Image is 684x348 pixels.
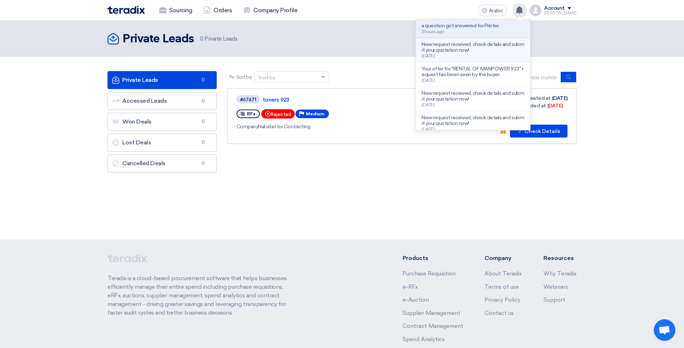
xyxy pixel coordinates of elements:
button: Arabic [478,5,507,16]
font: Company [485,255,511,261]
font: Resources [543,255,574,261]
button: Check Details [510,125,568,138]
font: Arabic [489,8,503,14]
a: Contact us [485,310,514,316]
font: New request received, check details and submit your quotation now! [422,41,524,53]
font: Company [237,124,258,130]
font: 0 [202,77,205,83]
font: Sourcing [169,7,192,14]
a: Accessed Leads0 [107,92,217,110]
a: e-Auction [403,297,429,303]
font: [DATE] [552,95,568,101]
font: 0 [202,140,205,145]
a: Sourcing [153,3,198,18]
font: Sort by [258,75,275,81]
font: 0 [200,36,203,42]
font: 0 [202,161,205,166]
font: a question got answered for Printer [422,23,499,29]
a: Terms of use [485,284,519,290]
font: 0 [202,98,205,103]
a: Private Leads0 [107,71,217,89]
a: toners 923 [263,97,442,103]
font: Accessed Leads [122,97,167,104]
font: Teradix is ​​a cloud-based procurement software that helps businesses efficiently manage their en... [107,275,287,316]
div: Open chat [654,319,675,341]
font: toners 923 [263,97,289,103]
font: [DATE] [422,102,435,107]
a: Cancelled Deals0 [107,154,217,172]
font: Check Details [524,128,560,134]
font: 2 hours ago [422,29,444,34]
font: Your offer for "RENTAL OF MANPOWER 923" request has been seen by the buyer [422,66,523,78]
font: Orders [214,7,232,14]
font: [DATE] [422,54,435,59]
font: RFx [247,111,256,116]
a: Webinars [543,284,568,290]
font: Sort by [236,74,252,80]
font: Company Profile [253,7,297,14]
font: Private Leads [122,76,158,83]
font: [DATE] [422,127,435,132]
font: #67671 [240,97,256,102]
font: Private Leads [123,33,194,45]
font: [DATE] [547,103,563,109]
font: Lost Deals [122,139,151,146]
a: Won Deals0 [107,113,217,131]
a: Purchase Requisition [403,270,456,277]
a: Contract Management [403,323,463,329]
font: [PERSON_NAME] [544,11,577,15]
img: Teradix logo [107,6,145,14]
a: Lost Deals0 [107,134,217,152]
font: Medium [306,111,325,116]
font: Nabatat for Contracting [258,124,310,130]
font: [DATE] [422,78,435,83]
a: Support [543,297,565,303]
font: 0 [202,119,205,124]
font: Products [403,255,428,261]
img: profile_test.png [530,5,541,16]
font: Cancelled Deals [122,160,166,167]
font: Created at [524,95,551,101]
a: e-RFx [403,284,418,290]
a: About Teradix [485,270,522,277]
a: Why Teradix [543,270,577,277]
font: Private Leads [205,36,237,42]
font: Account [544,5,565,11]
a: Privacy Policy [485,297,520,303]
font: Rejected [271,112,291,117]
a: Orders [198,3,238,18]
a: Supplier Management [403,310,460,316]
font: New request received, check details and submit your quotation now! [422,90,524,102]
a: Spend Analytics [403,336,445,343]
font: Won Deals [122,118,152,125]
font: New request received, check details and submit your quotation now! [422,115,524,126]
font: Ended at [524,103,546,109]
